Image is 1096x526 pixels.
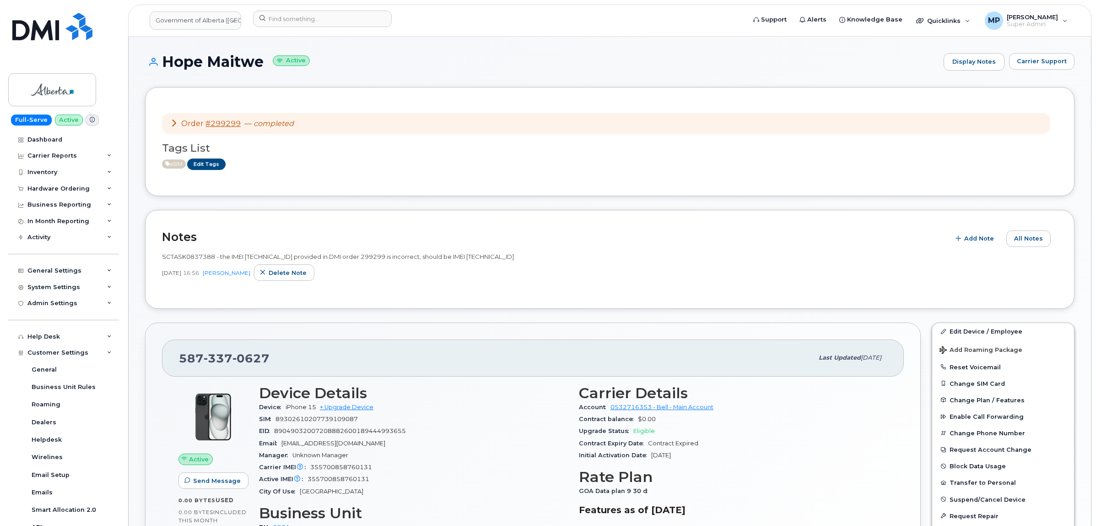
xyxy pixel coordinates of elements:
span: 337 [204,351,232,365]
span: Eligible [633,427,655,434]
span: Active IMEI [259,476,308,482]
span: Initial Activation Date [579,452,651,459]
span: $0.00 [638,416,656,422]
a: Display Notes [944,53,1004,71]
span: Upgrade Status [579,427,633,434]
span: Add Roaming Package [939,346,1022,355]
span: [GEOGRAPHIC_DATA] [300,488,363,495]
span: Active [189,455,209,464]
span: Delete note [269,268,307,277]
span: 0627 [232,351,270,365]
h3: Device Details [259,385,568,401]
span: All Notes [1014,234,1043,243]
a: 0532716353 - Bell - Main Account [610,404,713,411]
h3: Rate Plan [579,469,888,485]
span: included this month [178,509,247,524]
span: 0.00 Bytes [178,509,213,515]
h3: Carrier Details [579,385,888,401]
span: Account [579,404,610,411]
span: Carrier Support [1017,57,1067,66]
span: Change Plan / Features [950,396,1025,403]
span: 89302610207739109087 [275,416,358,422]
span: 0.00 Bytes [178,497,216,504]
button: All Notes [1006,230,1051,247]
span: EID [259,427,274,434]
span: [DATE] [651,452,671,459]
small: Active [273,55,310,66]
span: 355700858760131 [308,476,369,482]
a: Edit Device / Employee [932,323,1074,340]
span: 355700858760131 [310,464,372,471]
button: Request Account Change [932,441,1074,458]
h3: Features as of [DATE] [579,504,888,515]
span: SIM [259,416,275,422]
span: 16:56 [183,269,199,277]
span: Manager [259,452,292,459]
button: Transfer to Personal [932,474,1074,491]
span: [DATE] [162,269,181,277]
button: Change Plan / Features [932,392,1074,408]
button: Change SIM Card [932,375,1074,392]
a: Edit Tags [187,159,226,170]
button: Carrier Support [1009,53,1074,70]
span: Device [259,404,286,411]
a: [PERSON_NAME] [203,269,250,276]
em: completed [254,119,294,128]
span: used [216,497,234,504]
a: + Upgrade Device [320,404,373,411]
span: 89049032007208882600189444993655 [274,427,406,434]
h1: Hope Maitwe [145,54,939,70]
span: Order [181,119,204,128]
h3: Tags List [162,142,1058,154]
button: Add Note [950,230,1002,247]
button: Request Repair [932,508,1074,524]
button: Send Message [178,472,248,489]
span: Carrier IMEI [259,464,310,471]
button: Delete note [254,264,314,281]
img: iPhone_15_Black.png [186,389,241,444]
span: Contract balance [579,416,638,422]
span: Contract Expired [648,440,698,447]
span: iPhone 15 [286,404,316,411]
span: Send Message [193,477,241,485]
span: GOA Data plan 9 30 d [579,488,652,494]
a: #299299 [205,119,241,128]
span: Add Note [964,234,994,243]
span: SCTASK0837388 - the IMEI [TECHNICAL_ID] provided in DMI order 299299 is incorrect, should be IMEI... [162,253,514,260]
span: City Of Use [259,488,300,495]
span: Last updated [819,354,861,361]
span: Email [259,440,281,447]
span: [DATE] [861,354,881,361]
span: 587 [179,351,270,365]
span: Suspend/Cancel Device [950,496,1026,503]
h3: Business Unit [259,505,568,521]
button: Reset Voicemail [932,359,1074,375]
button: Suspend/Cancel Device [932,491,1074,508]
span: [EMAIL_ADDRESS][DOMAIN_NAME] [281,440,385,447]
span: Enable Call Forwarding [950,413,1024,420]
button: Block Data Usage [932,458,1074,474]
h2: Notes [162,230,945,244]
span: — [244,119,294,128]
span: Unknown Manager [292,452,348,459]
span: Active [162,159,186,169]
button: Change Phone Number [932,425,1074,441]
span: Contract Expiry Date [579,440,648,447]
button: Add Roaming Package [932,340,1074,359]
button: Enable Call Forwarding [932,408,1074,425]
